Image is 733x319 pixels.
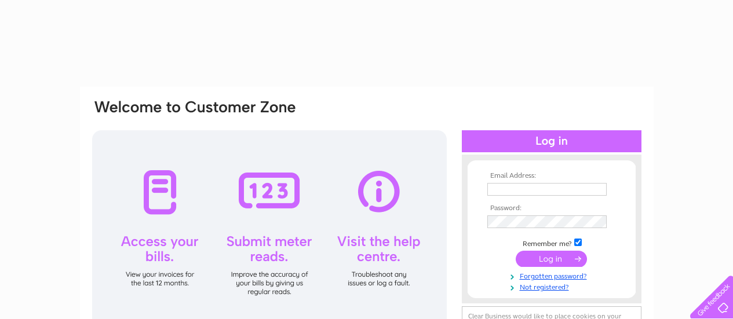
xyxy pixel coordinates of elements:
th: Email Address: [484,172,619,180]
th: Password: [484,204,619,212]
input: Submit [516,251,587,267]
td: Remember me? [484,237,619,248]
a: Not registered? [487,281,619,292]
a: Forgotten password? [487,270,619,281]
